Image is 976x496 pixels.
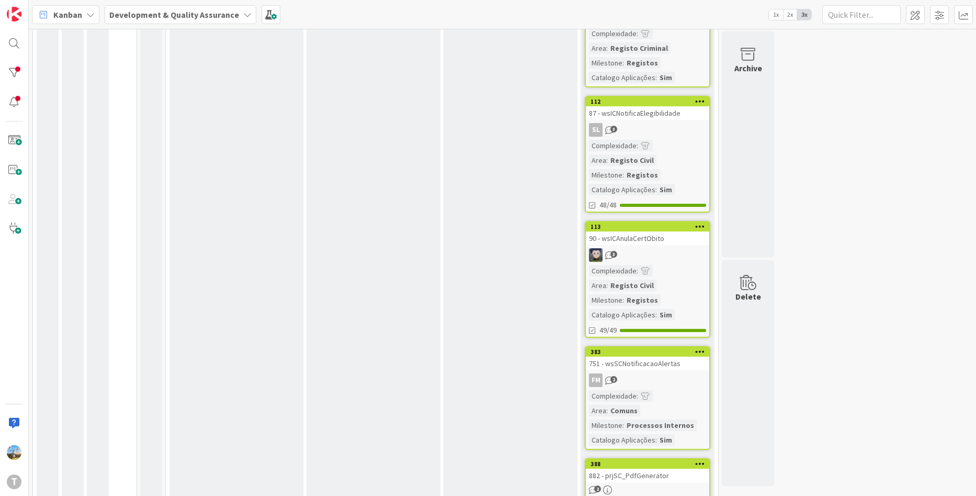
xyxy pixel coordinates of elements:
[589,155,606,166] div: Area
[589,42,606,54] div: Area
[591,223,709,230] div: 113
[610,126,617,133] span: 3
[622,57,624,69] span: :
[586,357,709,370] div: 751 - wsSCNotificacaoAlertas
[586,106,709,120] div: 87 - wsICNotificaElegibilidade
[589,140,637,151] div: Complexidade
[608,155,656,166] div: Registo Civil
[586,459,709,482] div: 388882 - prjSC_PdfGenerator
[589,265,637,277] div: Complexidade
[655,309,657,321] span: :
[589,434,655,446] div: Catalogo Aplicações
[606,280,608,291] span: :
[608,405,640,416] div: Comuns
[822,5,901,24] input: Quick Filter...
[637,265,638,277] span: :
[589,123,603,137] div: SL
[589,373,603,387] div: FM
[655,72,657,83] span: :
[586,373,709,387] div: FM
[586,459,709,469] div: 388
[735,290,761,303] div: Delete
[606,42,608,54] span: :
[622,420,624,431] span: :
[586,232,709,245] div: 90 - wsICAnulaCertObito
[589,184,655,195] div: Catalogo Aplicações
[7,445,21,460] img: DG
[610,376,617,383] span: 2
[599,325,617,336] span: 49/49
[591,98,709,105] div: 112
[7,475,21,489] div: T
[586,248,709,262] div: LS
[657,309,675,321] div: Sim
[586,222,709,245] div: 11390 - wsICAnulaCertObito
[586,469,709,482] div: 882 - prjSC_PdfGenerator
[657,434,675,446] div: Sim
[622,169,624,181] span: :
[53,8,82,21] span: Kanban
[655,184,657,195] span: :
[657,184,675,195] div: Sim
[589,420,622,431] div: Milestone
[637,28,638,39] span: :
[589,28,637,39] div: Complexidade
[591,460,709,468] div: 388
[624,420,697,431] div: Processos Internos
[637,390,638,402] span: :
[624,169,661,181] div: Registos
[637,140,638,151] span: :
[608,42,671,54] div: Registo Criminal
[606,155,608,166] span: :
[589,405,606,416] div: Area
[586,347,709,370] div: 383751 - wsSCNotificacaoAlertas
[586,347,709,357] div: 383
[608,280,656,291] div: Registo Civil
[624,57,661,69] div: Registos
[797,9,811,20] span: 3x
[622,294,624,306] span: :
[599,200,617,211] span: 48/48
[586,222,709,232] div: 113
[589,390,637,402] div: Complexidade
[783,9,797,20] span: 2x
[589,169,622,181] div: Milestone
[591,348,709,356] div: 383
[586,97,709,106] div: 112
[734,62,762,74] div: Archive
[586,123,709,137] div: SL
[589,72,655,83] div: Catalogo Aplicações
[7,7,21,21] img: Visit kanbanzone.com
[606,405,608,416] span: :
[769,9,783,20] span: 1x
[109,9,239,20] b: Development & Quality Assurance
[586,97,709,120] div: 11287 - wsICNotificaElegibilidade
[589,248,603,262] img: LS
[589,309,655,321] div: Catalogo Aplicações
[589,280,606,291] div: Area
[589,57,622,69] div: Milestone
[655,434,657,446] span: :
[624,294,661,306] div: Registos
[594,486,601,492] span: 2
[610,251,617,258] span: 3
[657,72,675,83] div: Sim
[589,294,622,306] div: Milestone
